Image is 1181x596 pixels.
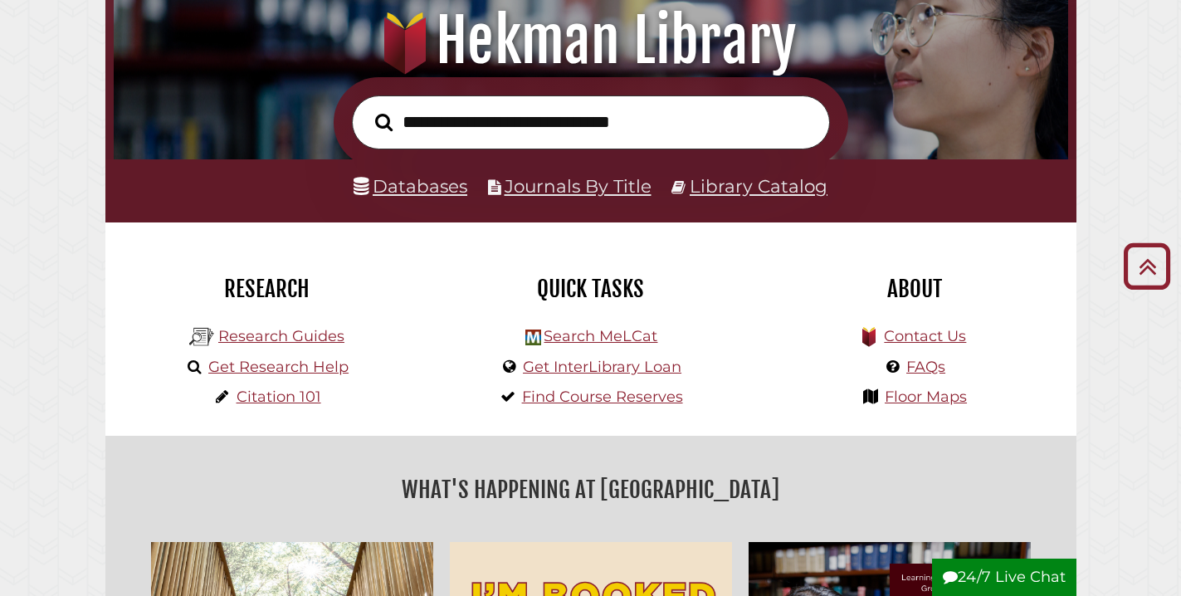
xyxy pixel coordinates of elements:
[118,471,1064,509] h2: What's Happening at [GEOGRAPHIC_DATA]
[442,275,740,303] h2: Quick Tasks
[237,388,321,406] a: Citation 101
[885,388,967,406] a: Floor Maps
[690,175,827,197] a: Library Catalog
[544,327,657,345] a: Search MeLCat
[118,275,417,303] h2: Research
[765,275,1064,303] h2: About
[367,109,401,136] button: Search
[189,325,214,349] img: Hekman Library Logo
[218,327,344,345] a: Research Guides
[525,330,541,345] img: Hekman Library Logo
[884,327,966,345] a: Contact Us
[208,358,349,376] a: Get Research Help
[523,358,681,376] a: Get InterLibrary Loan
[375,113,393,132] i: Search
[1117,252,1177,280] a: Back to Top
[354,175,467,197] a: Databases
[505,175,652,197] a: Journals By Title
[131,4,1050,77] h1: Hekman Library
[522,388,683,406] a: Find Course Reserves
[906,358,945,376] a: FAQs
